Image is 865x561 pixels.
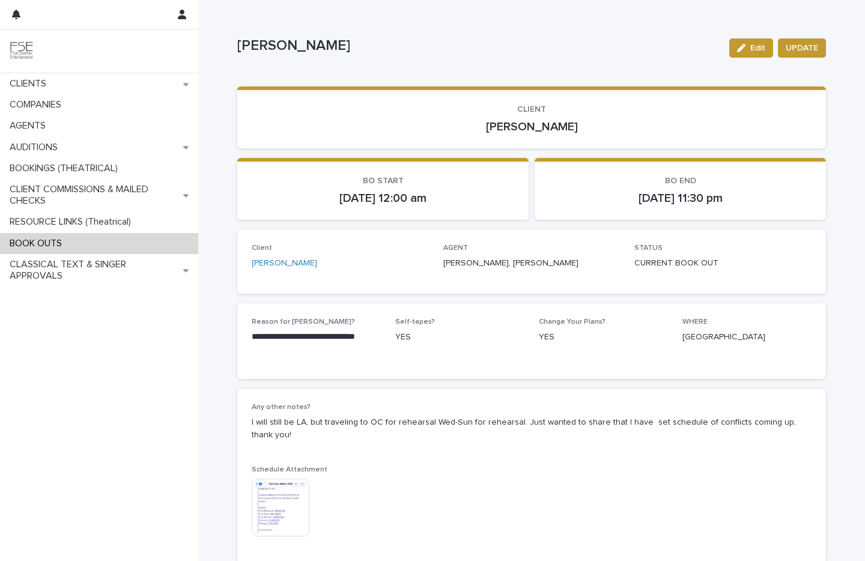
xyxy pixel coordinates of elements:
[634,244,663,252] span: STATUS
[5,78,56,89] p: CLIENTS
[539,318,605,326] span: Change Your Plans?
[5,142,67,153] p: AUDITIONS
[252,120,812,134] p: [PERSON_NAME]
[5,216,141,228] p: RESOURCE LINKS (Theatrical)
[665,177,696,185] span: BO END
[5,120,55,132] p: AGENTS
[237,37,720,55] p: [PERSON_NAME]
[729,38,773,58] button: Edit
[549,191,812,205] p: [DATE] 11:30 pm
[786,42,818,54] span: UPDATE
[252,466,327,473] span: Schedule Attachment
[778,38,826,58] button: UPDATE
[252,257,317,270] a: [PERSON_NAME]
[443,244,468,252] span: AGENT
[363,177,404,185] span: BO START
[539,331,668,344] p: YES
[5,259,183,282] p: CLASSICAL TEXT & SINGER APPROVALS
[252,416,812,441] p: I will still be LA, but traveling to OC for rehearsal Wed-Sun for rehearsal. Just wanted to share...
[252,318,355,326] span: Reason for [PERSON_NAME]?
[252,404,311,411] span: Any other notes?
[5,163,127,174] p: BOOKINGS (THEATRICAL)
[517,105,546,114] span: CLIENT
[395,318,435,326] span: Self-tapes?
[750,44,765,52] span: Edit
[252,244,272,252] span: Client
[10,39,34,63] img: 9JgRvJ3ETPGCJDhvPVA5
[252,191,514,205] p: [DATE] 12:00 am
[395,331,524,344] p: YES
[443,257,621,270] p: [PERSON_NAME], [PERSON_NAME]
[5,99,71,111] p: COMPANIES
[5,184,183,207] p: CLIENT COMMISSIONS & MAILED CHECKS
[682,318,708,326] span: WHERE
[634,257,812,270] p: CURRENT BOOK OUT
[5,238,71,249] p: BOOK OUTS
[682,331,812,344] p: [GEOGRAPHIC_DATA]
